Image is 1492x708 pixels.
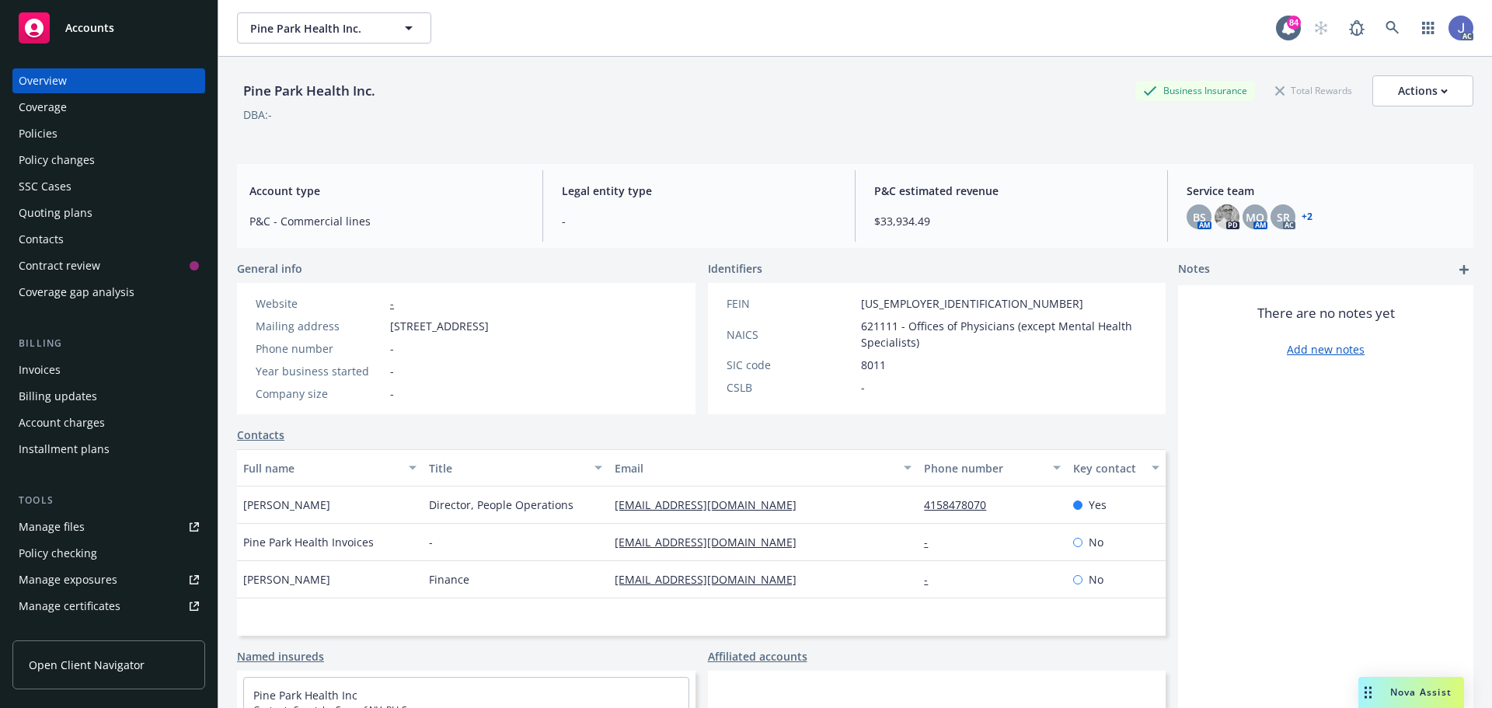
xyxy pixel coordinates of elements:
span: Legal entity type [562,183,836,199]
div: Invoices [19,357,61,382]
a: - [924,535,940,549]
span: - [429,534,433,550]
div: Contacts [19,227,64,252]
span: MQ [1246,209,1264,225]
a: Manage certificates [12,594,205,619]
img: photo [1215,204,1239,229]
button: Phone number [918,449,1066,487]
span: Finance [429,571,469,588]
div: Tools [12,493,205,508]
span: $33,934.49 [874,213,1149,229]
div: Manage claims [19,620,97,645]
a: Coverage [12,95,205,120]
div: Full name [243,460,399,476]
a: Switch app [1413,12,1444,44]
span: Pine Park Health Invoices [243,534,374,550]
button: Full name [237,449,423,487]
a: Contacts [12,227,205,252]
div: NAICS [727,326,855,343]
span: P&C estimated revenue [874,183,1149,199]
div: Title [429,460,585,476]
div: Website [256,295,384,312]
span: Identifiers [708,260,762,277]
span: [US_EMPLOYER_IDENTIFICATION_NUMBER] [861,295,1083,312]
div: Policy changes [19,148,95,173]
a: +2 [1302,212,1312,221]
a: Accounts [12,6,205,50]
div: FEIN [727,295,855,312]
a: Installment plans [12,437,205,462]
div: DBA: - [243,106,272,123]
div: Manage exposures [19,567,117,592]
a: Manage files [12,514,205,539]
span: Account type [249,183,524,199]
span: There are no notes yet [1257,304,1395,323]
a: Affiliated accounts [708,648,807,664]
span: Director, People Operations [429,497,573,513]
div: Overview [19,68,67,93]
a: Invoices [12,357,205,382]
a: Manage exposures [12,567,205,592]
span: - [562,213,836,229]
a: Contacts [237,427,284,443]
div: Account charges [19,410,105,435]
span: 8011 [861,357,886,373]
div: Phone number [256,340,384,357]
div: Quoting plans [19,201,92,225]
span: SR [1277,209,1290,225]
span: P&C - Commercial lines [249,213,524,229]
div: Company size [256,385,384,402]
div: CSLB [727,379,855,396]
a: Billing updates [12,384,205,409]
span: [PERSON_NAME] [243,571,330,588]
div: Year business started [256,363,384,379]
a: [EMAIL_ADDRESS][DOMAIN_NAME] [615,535,809,549]
span: General info [237,260,302,277]
div: Actions [1398,76,1448,106]
div: Manage certificates [19,594,120,619]
a: add [1455,260,1473,279]
a: Pine Park Health Inc [253,688,357,703]
div: Coverage gap analysis [19,280,134,305]
div: Policy checking [19,541,97,566]
div: Contract review [19,253,100,278]
a: Policy changes [12,148,205,173]
a: Start snowing [1305,12,1337,44]
div: Drag to move [1358,677,1378,708]
div: Key contact [1073,460,1142,476]
span: No [1089,534,1103,550]
span: - [390,363,394,379]
span: Notes [1178,260,1210,279]
span: BS [1193,209,1206,225]
span: Service team [1187,183,1461,199]
button: Email [608,449,918,487]
a: SSC Cases [12,174,205,199]
div: Policies [19,121,58,146]
div: Phone number [924,460,1043,476]
div: Manage files [19,514,85,539]
div: Mailing address [256,318,384,334]
div: SSC Cases [19,174,71,199]
span: Accounts [65,22,114,34]
a: 4158478070 [924,497,999,512]
div: SIC code [727,357,855,373]
button: Title [423,449,608,487]
span: Nova Assist [1390,685,1452,699]
div: Total Rewards [1267,81,1360,100]
a: - [390,296,394,311]
span: Pine Park Health Inc. [250,20,385,37]
a: Contract review [12,253,205,278]
span: Open Client Navigator [29,657,145,673]
div: Coverage [19,95,67,120]
button: Pine Park Health Inc. [237,12,431,44]
a: Search [1377,12,1408,44]
div: Billing updates [19,384,97,409]
a: Coverage gap analysis [12,280,205,305]
a: Account charges [12,410,205,435]
div: Pine Park Health Inc. [237,81,382,101]
span: No [1089,571,1103,588]
span: [PERSON_NAME] [243,497,330,513]
a: Policy checking [12,541,205,566]
button: Key contact [1067,449,1166,487]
